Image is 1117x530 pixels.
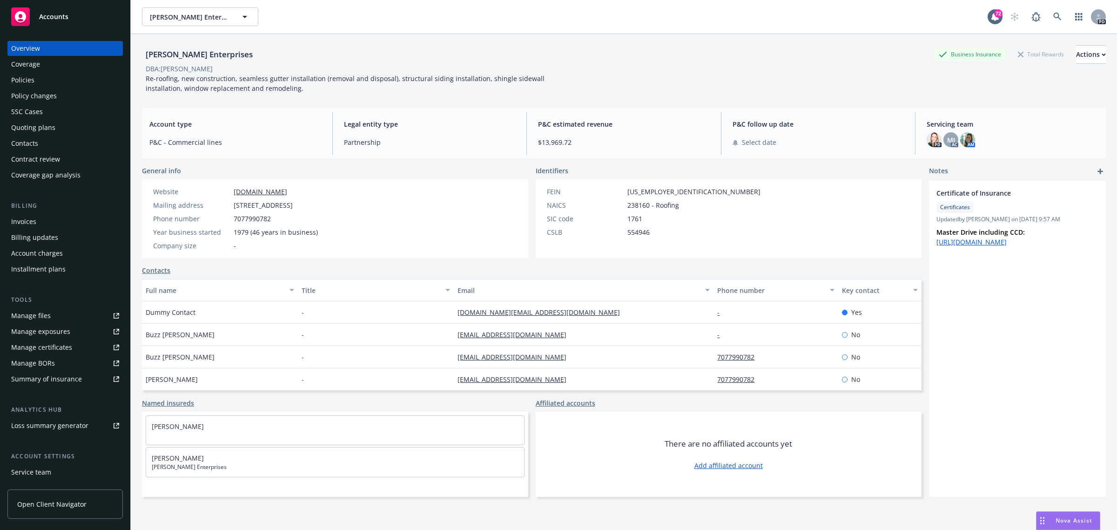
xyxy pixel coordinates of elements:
div: Total Rewards [1013,48,1069,60]
span: [PERSON_NAME] [146,374,198,384]
div: Summary of insurance [11,372,82,387]
a: - [717,308,727,317]
div: Title [302,285,440,295]
div: 72 [994,9,1003,18]
a: Contacts [7,136,123,151]
div: Website [153,187,230,197]
div: Manage certificates [11,340,72,355]
a: 7077990782 [717,375,762,384]
div: NAICS [547,200,624,210]
div: Policies [11,73,34,88]
a: Summary of insurance [7,372,123,387]
button: Key contact [838,279,922,301]
div: Phone number [153,214,230,224]
button: [PERSON_NAME] Enterprises [142,7,258,26]
div: FEIN [547,187,624,197]
div: Manage exposures [11,324,70,339]
span: Re-roofing, new construction, seamless gutter installation (removal and disposal), structural sid... [146,74,546,93]
div: [PERSON_NAME] Enterprises [142,48,256,61]
a: Policies [7,73,123,88]
span: 1979 (46 years in business) [234,227,318,237]
div: SSC Cases [11,104,43,119]
span: Notes [929,166,948,177]
a: Quoting plans [7,120,123,135]
a: [DOMAIN_NAME] [234,187,287,196]
span: Buzz [PERSON_NAME] [146,330,215,340]
span: 238160 - Roofing [627,200,679,210]
div: Year business started [153,227,230,237]
div: Manage BORs [11,356,55,371]
span: Buzz [PERSON_NAME] [146,352,215,362]
span: No [851,330,860,340]
span: Updated by [PERSON_NAME] on [DATE] 9:57 AM [936,215,1098,224]
img: photo [927,132,942,147]
a: Service team [7,465,123,480]
a: Account charges [7,246,123,261]
a: Report a Bug [1027,7,1045,26]
a: Affiliated accounts [536,398,595,408]
div: Policy changes [11,88,57,103]
span: Yes [851,307,862,317]
div: Quoting plans [11,120,55,135]
span: Accounts [39,13,68,20]
div: Contacts [11,136,38,151]
div: Sales relationships [11,481,70,496]
div: Business Insurance [934,48,1006,60]
button: Email [454,279,713,301]
span: [PERSON_NAME] Enterprises [150,12,230,22]
span: Partnership [344,137,516,147]
span: P&C - Commercial lines [149,137,321,147]
span: Account type [149,119,321,129]
div: DBA: [PERSON_NAME] [146,64,213,74]
a: Installment plans [7,262,123,277]
span: Nova Assist [1056,516,1092,524]
a: [DOMAIN_NAME][EMAIL_ADDRESS][DOMAIN_NAME] [458,308,627,317]
a: Add affiliated account [694,461,763,470]
div: Invoices [11,214,36,229]
a: Overview [7,41,123,56]
div: Certificate of InsuranceCertificatesUpdatedby [PERSON_NAME] on [DATE] 9:57 AMMaster Drive includi... [929,181,1106,254]
a: Invoices [7,214,123,229]
div: SIC code [547,214,624,224]
a: 7077990782 [717,353,762,361]
span: [US_EMPLOYER_IDENTIFICATION_NUMBER] [627,187,760,197]
a: [EMAIL_ADDRESS][DOMAIN_NAME] [458,353,574,361]
button: Full name [142,279,298,301]
span: 7077990782 [234,214,271,224]
div: Tools [7,295,123,305]
span: General info [142,166,181,176]
button: Title [298,279,454,301]
span: - [302,352,304,362]
span: Open Client Navigator [17,499,87,509]
span: 554946 [627,227,650,237]
a: Policy changes [7,88,123,103]
span: P&C follow up date [733,119,904,129]
div: Account charges [11,246,63,261]
strong: Master Drive including CCD: [936,228,1025,237]
a: Coverage gap analysis [7,168,123,183]
div: Actions [1076,46,1106,63]
div: Mailing address [153,200,230,210]
div: Installment plans [11,262,66,277]
a: Manage certificates [7,340,123,355]
span: Certificates [940,203,970,211]
div: Contract review [11,152,60,167]
a: Manage exposures [7,324,123,339]
a: Coverage [7,57,123,72]
img: photo [960,132,975,147]
div: Analytics hub [7,405,123,414]
span: P&C estimated revenue [538,119,710,129]
a: Named insureds [142,398,194,408]
span: - [302,330,304,340]
div: Service team [11,465,51,480]
a: [EMAIL_ADDRESS][DOMAIN_NAME] [458,330,574,339]
span: No [851,374,860,384]
a: Sales relationships [7,481,123,496]
button: Phone number [713,279,838,301]
a: Switch app [1070,7,1088,26]
a: Billing updates [7,230,123,245]
div: Drag to move [1036,512,1048,530]
div: Loss summary generator [11,418,88,433]
div: Overview [11,41,40,56]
